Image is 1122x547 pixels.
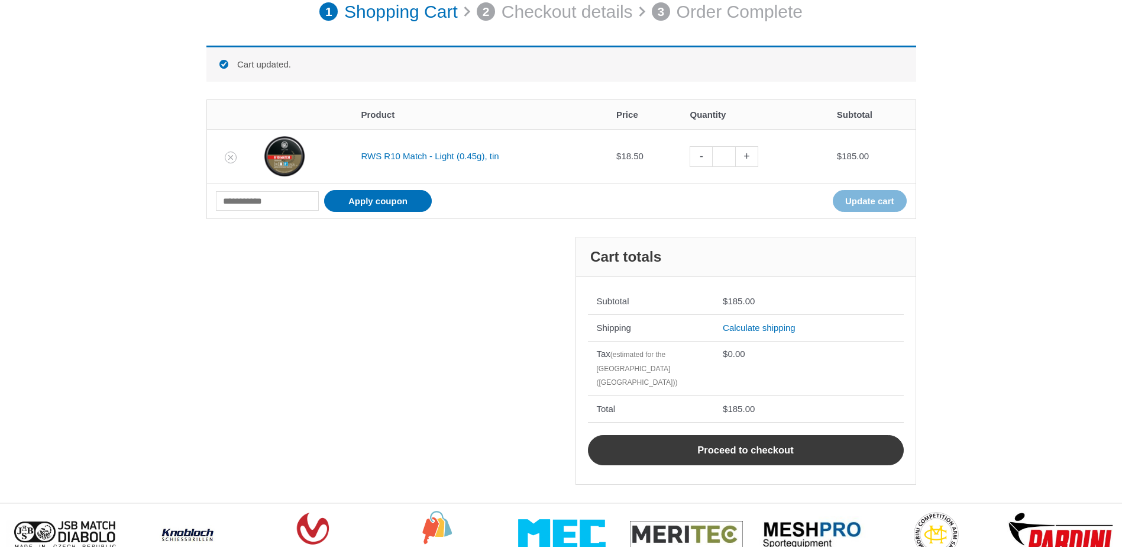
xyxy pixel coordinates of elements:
[723,296,727,306] span: $
[607,100,681,129] th: Price
[736,146,758,167] a: +
[828,100,916,129] th: Subtotal
[723,296,755,306] bdi: 185.00
[723,323,796,333] a: Calculate shipping
[324,190,432,212] button: Apply coupon
[588,395,714,422] th: Total
[352,100,607,129] th: Product
[681,100,827,129] th: Quantity
[837,151,842,161] span: $
[264,136,305,177] img: RWS R10 Match
[588,341,714,396] th: Tax
[206,46,916,82] div: Cart updated.
[616,151,644,161] bdi: 18.50
[225,152,237,163] a: Remove RWS R10 Match - Light (0.45g), tin from cart
[477,2,496,21] span: 2
[833,190,907,212] button: Update cart
[588,435,904,466] a: Proceed to checkout
[588,314,714,341] th: Shipping
[712,146,735,167] input: Product quantity
[576,237,916,277] h2: Cart totals
[837,151,869,161] bdi: 185.00
[588,289,714,315] th: Subtotal
[597,350,678,387] small: (estimated for the [GEOGRAPHIC_DATA] ([GEOGRAPHIC_DATA]))
[690,146,712,167] a: -
[723,349,745,359] bdi: 0.00
[723,349,727,359] span: $
[319,2,338,21] span: 1
[723,404,755,414] bdi: 185.00
[361,151,499,161] a: RWS R10 Match - Light (0.45g), tin
[723,404,727,414] span: $
[616,151,621,161] span: $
